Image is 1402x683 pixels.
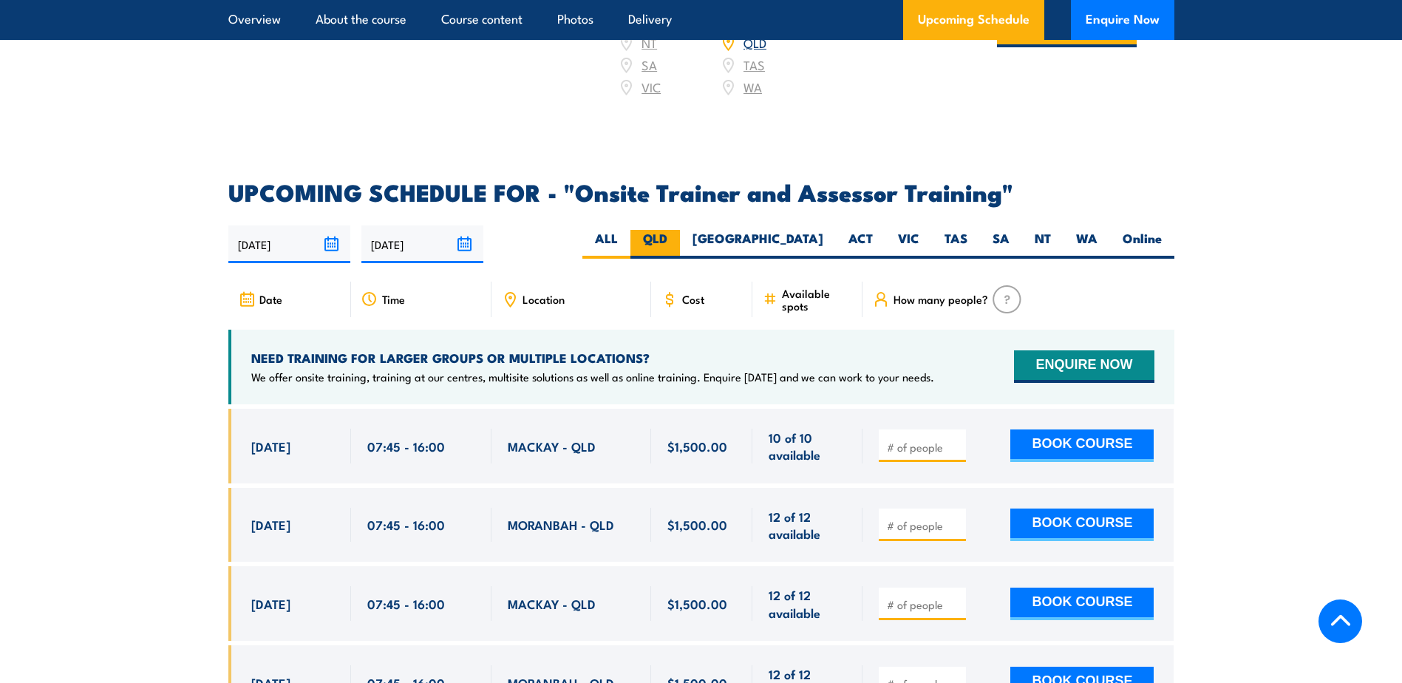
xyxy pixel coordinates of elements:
[887,440,961,455] input: # of people
[887,597,961,612] input: # of people
[361,225,483,263] input: To date
[769,429,846,463] span: 10 of 10 available
[885,230,932,259] label: VIC
[382,293,405,305] span: Time
[367,516,445,533] span: 07:45 - 16:00
[508,516,614,533] span: MORANBAH - QLD
[251,370,934,384] p: We offer onsite training, training at our centres, multisite solutions as well as online training...
[1014,350,1154,383] button: ENQUIRE NOW
[1022,230,1064,259] label: NT
[251,438,290,455] span: [DATE]
[680,230,836,259] label: [GEOGRAPHIC_DATA]
[1010,429,1154,462] button: BOOK COURSE
[367,595,445,612] span: 07:45 - 16:00
[782,287,852,312] span: Available spots
[667,438,727,455] span: $1,500.00
[743,33,766,51] a: QLD
[508,595,596,612] span: MACKAY - QLD
[228,181,1174,202] h2: UPCOMING SCHEDULE FOR - "Onsite Trainer and Assessor Training"
[887,518,961,533] input: # of people
[667,516,727,533] span: $1,500.00
[251,350,934,366] h4: NEED TRAINING FOR LARGER GROUPS OR MULTIPLE LOCATIONS?
[1064,230,1110,259] label: WA
[228,225,350,263] input: From date
[630,230,680,259] label: QLD
[769,586,846,621] span: 12 of 12 available
[582,230,630,259] label: ALL
[667,595,727,612] span: $1,500.00
[682,293,704,305] span: Cost
[251,516,290,533] span: [DATE]
[523,293,565,305] span: Location
[508,438,596,455] span: MACKAY - QLD
[259,293,282,305] span: Date
[1110,230,1174,259] label: Online
[980,230,1022,259] label: SA
[932,230,980,259] label: TAS
[769,508,846,543] span: 12 of 12 available
[1010,509,1154,541] button: BOOK COURSE
[894,293,988,305] span: How many people?
[251,595,290,612] span: [DATE]
[1010,588,1154,620] button: BOOK COURSE
[367,438,445,455] span: 07:45 - 16:00
[836,230,885,259] label: ACT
